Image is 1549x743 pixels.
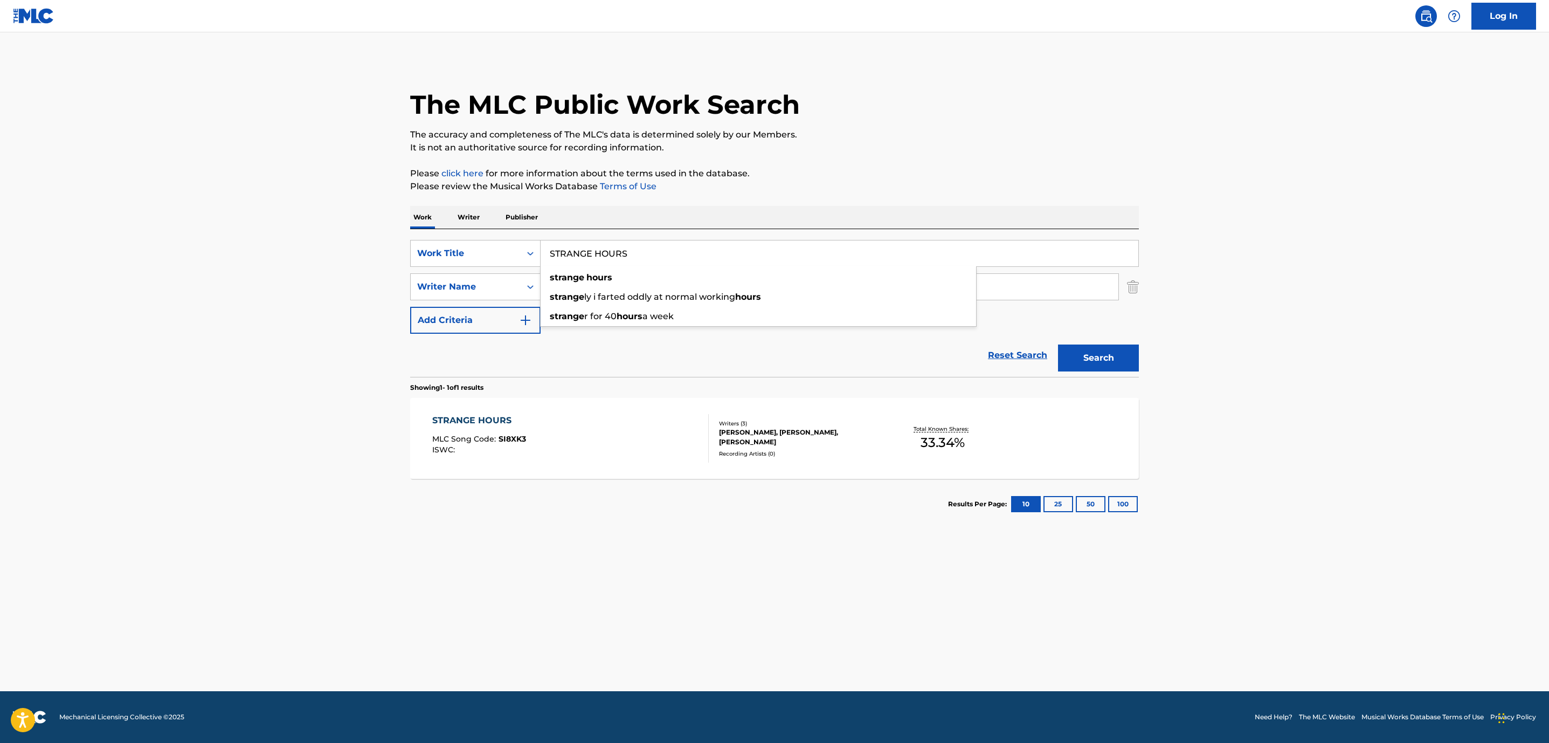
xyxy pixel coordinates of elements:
button: Add Criteria [410,307,541,334]
p: Showing 1 - 1 of 1 results [410,383,483,393]
button: 50 [1076,496,1105,512]
a: The MLC Website [1299,712,1355,722]
img: logo [13,711,46,724]
span: ISWC : [432,445,458,455]
span: SI8XK3 [499,434,526,444]
span: MLC Song Code : [432,434,499,444]
strong: strange [550,292,584,302]
a: click here [441,168,483,178]
p: Writer [454,206,483,229]
span: Mechanical Licensing Collective © 2025 [59,712,184,722]
div: STRANGE HOURS [432,414,526,427]
img: MLC Logo [13,8,54,24]
a: STRANGE HOURSMLC Song Code:SI8XK3ISWC:Writers (3)[PERSON_NAME], [PERSON_NAME], [PERSON_NAME]Recor... [410,398,1139,479]
img: Delete Criterion [1127,273,1139,300]
div: Writer Name [417,280,514,293]
span: a week [642,311,674,321]
button: 25 [1043,496,1073,512]
a: Need Help? [1255,712,1292,722]
div: Drag [1498,702,1505,734]
p: Work [410,206,435,229]
div: Help [1443,5,1465,27]
img: 9d2ae6d4665cec9f34b9.svg [519,314,532,327]
strong: strange [550,311,584,321]
p: It is not an authoritative source for recording information. [410,141,1139,154]
a: Musical Works Database Terms of Use [1361,712,1484,722]
p: Please for more information about the terms used in the database. [410,167,1139,180]
h1: The MLC Public Work Search [410,88,800,121]
button: 100 [1108,496,1138,512]
iframe: Chat Widget [1495,691,1549,743]
img: search [1420,10,1433,23]
form: Search Form [410,240,1139,377]
a: Public Search [1415,5,1437,27]
div: [PERSON_NAME], [PERSON_NAME], [PERSON_NAME] [719,428,882,447]
p: Results Per Page: [948,499,1009,509]
strong: hours [735,292,761,302]
button: 10 [1011,496,1041,512]
div: Writers ( 3 ) [719,419,882,428]
p: Publisher [502,206,541,229]
a: Reset Search [983,343,1053,367]
strong: hours [586,272,612,283]
p: The accuracy and completeness of The MLC's data is determined solely by our Members. [410,128,1139,141]
strong: hours [617,311,642,321]
span: 33.34 % [921,433,965,452]
p: Please review the Musical Works Database [410,180,1139,193]
span: ly i farted oddly at normal working [584,292,735,302]
p: Total Known Shares: [914,425,971,433]
div: Work Title [417,247,514,260]
strong: strange [550,272,584,283]
button: Search [1058,345,1139,371]
a: Privacy Policy [1490,712,1536,722]
a: Log In [1471,3,1536,30]
span: r for 40 [584,311,617,321]
img: help [1448,10,1461,23]
a: Terms of Use [598,181,656,191]
div: Recording Artists ( 0 ) [719,450,882,458]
